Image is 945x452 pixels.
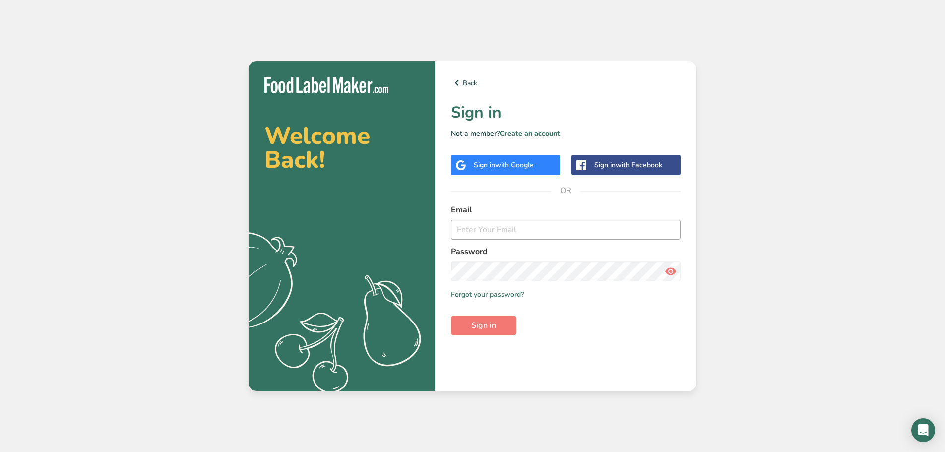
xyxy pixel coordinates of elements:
[594,160,662,170] div: Sign in
[451,77,681,89] a: Back
[471,320,496,331] span: Sign in
[911,418,935,442] div: Open Intercom Messenger
[474,160,534,170] div: Sign in
[264,124,419,172] h2: Welcome Back!
[495,160,534,170] span: with Google
[451,316,516,335] button: Sign in
[500,129,560,138] a: Create an account
[451,289,524,300] a: Forgot your password?
[616,160,662,170] span: with Facebook
[451,129,681,139] p: Not a member?
[451,220,681,240] input: Enter Your Email
[551,176,581,205] span: OR
[451,101,681,125] h1: Sign in
[451,204,681,216] label: Email
[264,77,388,93] img: Food Label Maker
[451,246,681,258] label: Password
